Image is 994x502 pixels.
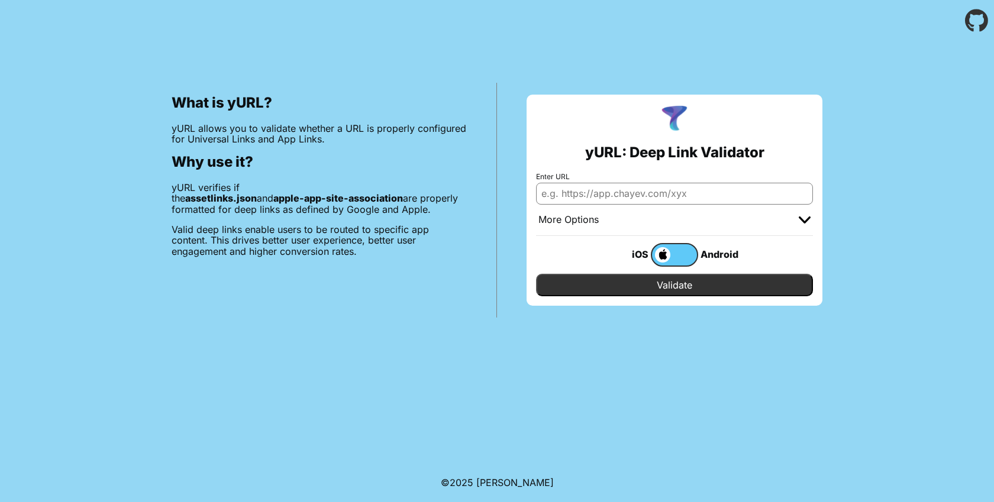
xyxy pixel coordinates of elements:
[536,173,813,181] label: Enter URL
[698,247,745,262] div: Android
[273,192,403,204] b: apple-app-site-association
[172,224,467,257] p: Valid deep links enable users to be routed to specific app content. This drives better user exper...
[185,192,257,204] b: assetlinks.json
[172,154,467,170] h2: Why use it?
[172,182,467,215] p: yURL verifies if the and are properly formatted for deep links as defined by Google and Apple.
[172,95,467,111] h2: What is yURL?
[538,214,599,226] div: More Options
[799,216,811,224] img: chevron
[536,183,813,204] input: e.g. https://app.chayev.com/xyx
[585,144,764,161] h2: yURL: Deep Link Validator
[659,104,690,135] img: yURL Logo
[536,274,813,296] input: Validate
[450,477,473,488] span: 2025
[441,463,554,502] footer: ©
[172,123,467,145] p: yURL allows you to validate whether a URL is properly configured for Universal Links and App Links.
[476,477,554,488] a: Michael Ibragimchayev's Personal Site
[603,247,651,262] div: iOS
